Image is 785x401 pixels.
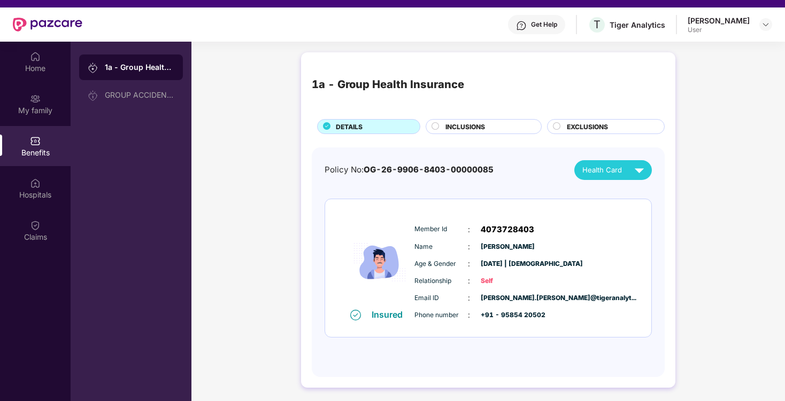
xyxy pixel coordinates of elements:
button: Health Card [574,160,652,180]
img: svg+xml;base64,PHN2ZyB3aWR0aD0iMjAiIGhlaWdodD0iMjAiIHZpZXdCb3g9IjAgMCAyMCAyMCIgZmlsbD0ibm9uZSIgeG... [30,93,41,104]
span: [DATE] | [DEMOGRAPHIC_DATA] [481,259,534,269]
span: Relationship [414,276,468,286]
img: svg+xml;base64,PHN2ZyB3aWR0aD0iMjAiIGhlaWdodD0iMjAiIHZpZXdCb3g9IjAgMCAyMCAyMCIgZmlsbD0ibm9uZSIgeG... [88,90,98,101]
span: Self [481,276,534,286]
span: Health Card [582,164,622,176]
img: svg+xml;base64,PHN2ZyBpZD0iSGVscC0zMngzMiIgeG1sbnM9Imh0dHA6Ly93d3cudzMub3JnLzIwMDAvc3ZnIiB3aWR0aD... [516,20,527,31]
div: Insured [372,309,409,320]
div: Get Help [531,20,557,29]
span: [PERSON_NAME] [481,242,534,252]
img: svg+xml;base64,PHN2ZyBpZD0iSG9zcGl0YWxzIiB4bWxucz0iaHR0cDovL3d3dy53My5vcmcvMjAwMC9zdmciIHdpZHRoPS... [30,178,41,188]
span: EXCLUSIONS [567,122,608,132]
span: DETAILS [336,122,363,132]
span: : [468,292,470,304]
img: New Pazcare Logo [13,18,82,32]
span: : [468,275,470,287]
img: svg+xml;base64,PHN2ZyB4bWxucz0iaHR0cDovL3d3dy53My5vcmcvMjAwMC9zdmciIHZpZXdCb3g9IjAgMCAyNCAyNCIgd2... [630,161,649,179]
span: Phone number [414,310,468,320]
span: Name [414,242,468,252]
span: OG-26-9906-8403-00000085 [364,164,494,175]
span: 4073728403 [481,223,534,236]
span: Email ID [414,293,468,303]
div: 1a - Group Health Insurance [105,62,174,73]
div: Tiger Analytics [610,20,665,30]
span: [PERSON_NAME].[PERSON_NAME]@tigeranalyt... [481,293,534,303]
span: Member Id [414,224,468,234]
div: [PERSON_NAME] [688,15,750,26]
span: : [468,241,470,253]
img: icon [348,216,412,309]
span: : [468,309,470,321]
span: : [468,258,470,270]
span: : [468,224,470,235]
span: Age & Gender [414,259,468,269]
img: svg+xml;base64,PHN2ZyB4bWxucz0iaHR0cDovL3d3dy53My5vcmcvMjAwMC9zdmciIHdpZHRoPSIxNiIgaGVpZ2h0PSIxNi... [350,310,361,320]
span: +91 - 95854 20502 [481,310,534,320]
div: 1a - Group Health Insurance [312,76,464,93]
img: svg+xml;base64,PHN2ZyBpZD0iQmVuZWZpdHMiIHhtbG5zPSJodHRwOi8vd3d3LnczLm9yZy8yMDAwL3N2ZyIgd2lkdGg9Ij... [30,136,41,146]
div: User [688,26,750,34]
img: svg+xml;base64,PHN2ZyBpZD0iSG9tZSIgeG1sbnM9Imh0dHA6Ly93d3cudzMub3JnLzIwMDAvc3ZnIiB3aWR0aD0iMjAiIG... [30,51,41,62]
span: INCLUSIONS [445,122,485,132]
img: svg+xml;base64,PHN2ZyB3aWR0aD0iMjAiIGhlaWdodD0iMjAiIHZpZXdCb3g9IjAgMCAyMCAyMCIgZmlsbD0ibm9uZSIgeG... [88,62,98,73]
img: svg+xml;base64,PHN2ZyBpZD0iQ2xhaW0iIHhtbG5zPSJodHRwOi8vd3d3LnczLm9yZy8yMDAwL3N2ZyIgd2lkdGg9IjIwIi... [30,220,41,231]
img: svg+xml;base64,PHN2ZyBpZD0iRHJvcGRvd24tMzJ4MzIiIHhtbG5zPSJodHRwOi8vd3d3LnczLm9yZy8yMDAwL3N2ZyIgd2... [761,20,770,29]
span: T [594,18,601,31]
div: Policy No: [325,163,494,176]
div: GROUP ACCIDENTAL INSURANCE [105,91,174,99]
